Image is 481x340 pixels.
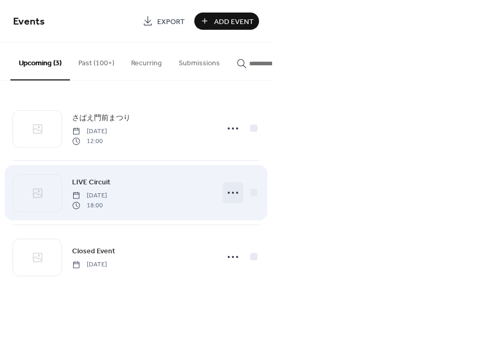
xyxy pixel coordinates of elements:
a: LIVE Circuit [72,176,111,188]
span: [DATE] [72,191,107,201]
a: Closed Event [72,245,115,257]
span: Add Event [214,16,254,27]
a: さばえ門前まつり [72,112,131,124]
span: さばえ門前まつり [72,113,131,124]
span: Export [157,16,185,27]
a: Export [137,13,190,30]
span: [DATE] [72,260,107,269]
span: LIVE Circuit [72,177,111,188]
span: 12:00 [72,136,107,146]
button: Recurring [123,42,170,79]
button: Past (100+) [70,42,123,79]
span: Events [13,11,45,32]
button: Submissions [170,42,228,79]
button: Add Event [194,13,259,30]
span: Closed Event [72,246,115,257]
span: 18:00 [72,201,107,210]
span: [DATE] [72,127,107,136]
button: Upcoming (3) [10,42,70,80]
